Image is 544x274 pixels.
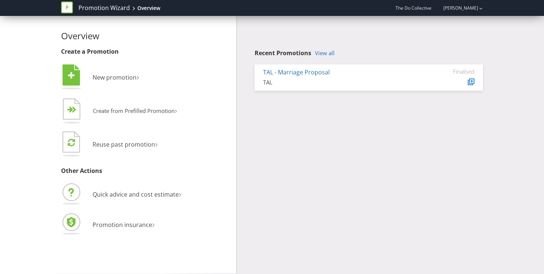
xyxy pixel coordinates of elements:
span: › [175,104,177,116]
div: Overview [137,4,160,12]
span: Promotion insurance [93,221,152,229]
tspan:  [68,71,75,80]
span: › [152,218,155,230]
div: TAL [263,78,419,86]
span: Quick advice and cost estimate [93,190,179,198]
div: Finalised [430,68,474,75]
span: › [179,187,181,200]
a: Promotion insurance› [61,221,155,229]
tspan:  [68,138,75,147]
span: Reuse past promotion [93,140,155,148]
h3: Create a Promotion [61,49,231,55]
a: View all [315,50,335,56]
span: Recent Promotions [255,49,311,57]
span: › [137,70,139,83]
span: Create from Prefilled Promotion [93,107,175,114]
button: Create from Prefilled Promotion› [61,97,178,126]
a: Promotion Wizard [78,4,130,12]
span: New promotion [93,73,137,81]
tspan:  [72,106,77,113]
h3: Other Actions [61,168,231,174]
a: Quick advice and cost estimate› [61,190,181,198]
a: [PERSON_NAME] [436,5,478,11]
h2: Overview [61,31,231,41]
span: The Do Collective [396,5,431,11]
span: › [155,137,158,150]
a: TAL - Marriage Proposal [263,68,330,76]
